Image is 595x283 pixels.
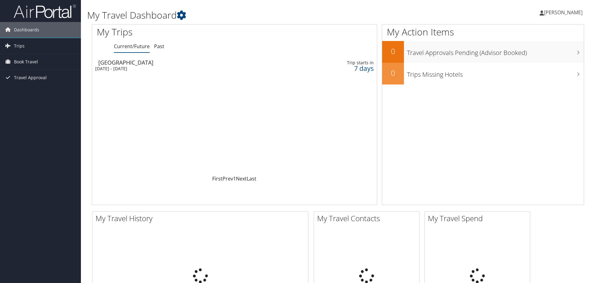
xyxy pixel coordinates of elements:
a: Next [236,175,247,182]
img: airportal-logo.png [14,4,76,19]
div: 7 days [312,66,374,71]
a: Prev [223,175,233,182]
h2: My Travel Contacts [317,213,419,224]
a: Current/Future [114,43,150,50]
h2: 0 [382,68,404,78]
h1: My Travel Dashboard [87,9,422,22]
h1: My Action Items [382,25,584,39]
span: Dashboards [14,22,39,38]
span: Book Travel [14,54,38,70]
span: Travel Approval [14,70,47,85]
div: [GEOGRAPHIC_DATA] [98,60,279,65]
a: [PERSON_NAME] [540,3,589,22]
h1: My Trips [97,25,254,39]
a: 0Trips Missing Hotels [382,63,584,84]
h3: Trips Missing Hotels [407,67,584,79]
a: 1 [233,175,236,182]
h2: 0 [382,46,404,57]
div: [DATE] - [DATE] [95,66,275,71]
h2: My Travel History [96,213,308,224]
a: Past [154,43,164,50]
h3: Travel Approvals Pending (Advisor Booked) [407,45,584,57]
h2: My Travel Spend [428,213,530,224]
a: First [212,175,223,182]
div: Trip starts in [312,60,374,66]
a: Last [247,175,256,182]
a: 0Travel Approvals Pending (Advisor Booked) [382,41,584,63]
span: [PERSON_NAME] [544,9,583,16]
span: Trips [14,38,25,54]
